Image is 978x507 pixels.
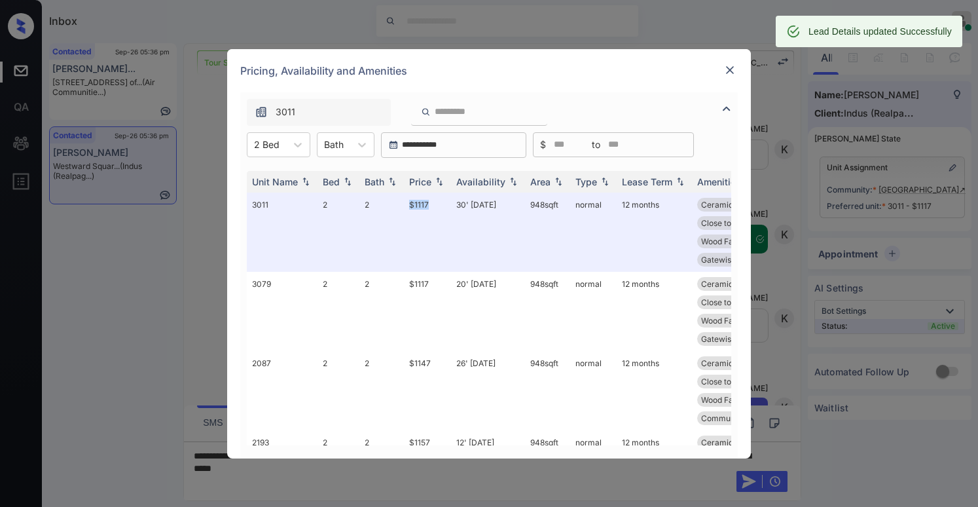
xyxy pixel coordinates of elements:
[451,193,525,272] td: 30' [DATE]
[451,351,525,430] td: 26' [DATE]
[701,297,803,307] span: Close to [PERSON_NAME]...
[317,193,359,272] td: 2
[617,193,692,272] td: 12 months
[404,351,451,430] td: $1147
[247,193,317,272] td: 3011
[276,105,295,119] span: 3011
[701,200,765,210] span: Ceramic Tile Di...
[341,177,354,186] img: sorting
[359,193,404,272] td: 2
[617,351,692,430] td: 12 months
[723,64,736,77] img: close
[507,177,520,186] img: sorting
[540,138,546,152] span: $
[359,351,404,430] td: 2
[808,20,952,43] div: Lead Details updated Successfully
[525,193,570,272] td: 948 sqft
[701,279,765,289] span: Ceramic Tile Di...
[386,177,399,186] img: sorting
[674,177,687,186] img: sorting
[359,272,404,351] td: 2
[570,351,617,430] td: normal
[701,255,736,265] span: Gatewise
[701,358,767,368] span: Ceramic Tile Be...
[433,177,446,186] img: sorting
[719,101,734,117] img: icon-zuma
[701,218,803,228] span: Close to [PERSON_NAME]...
[701,377,803,386] span: Close to [PERSON_NAME]...
[575,176,597,187] div: Type
[451,272,525,351] td: 20' [DATE]
[227,49,751,92] div: Pricing, Availability and Amenities
[592,138,600,152] span: to
[525,272,570,351] td: 948 sqft
[299,177,312,186] img: sorting
[701,316,769,326] span: Wood Faux Blind...
[525,351,570,430] td: 948 sqft
[404,193,451,272] td: $1117
[404,272,451,351] td: $1117
[421,106,431,118] img: icon-zuma
[530,176,551,187] div: Area
[701,438,767,447] span: Ceramic Tile Ba...
[701,334,736,344] span: Gatewise
[323,176,340,187] div: Bed
[247,351,317,430] td: 2087
[701,395,769,405] span: Wood Faux Blind...
[701,236,769,246] span: Wood Faux Blind...
[552,177,565,186] img: sorting
[255,105,268,119] img: icon-zuma
[570,193,617,272] td: normal
[598,177,611,186] img: sorting
[409,176,431,187] div: Price
[317,351,359,430] td: 2
[622,176,672,187] div: Lease Term
[365,176,384,187] div: Bath
[456,176,505,187] div: Availability
[701,413,760,423] span: Community Fee
[252,176,298,187] div: Unit Name
[247,272,317,351] td: 3079
[697,176,741,187] div: Amenities
[617,272,692,351] td: 12 months
[317,272,359,351] td: 2
[570,272,617,351] td: normal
